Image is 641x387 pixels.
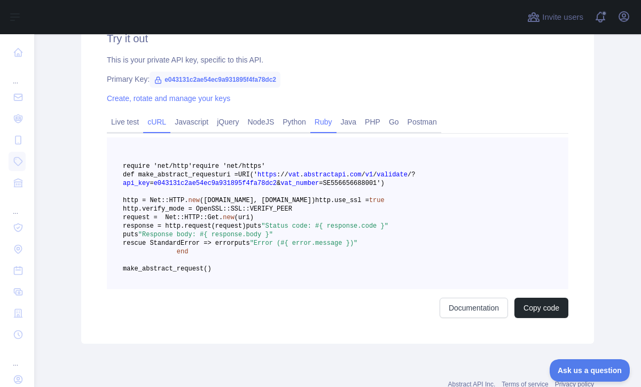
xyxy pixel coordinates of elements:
[238,171,257,179] span: URI('
[377,171,408,179] span: validate
[123,214,207,221] span: request = Net::HTTP::
[200,197,315,204] span: ([DOMAIN_NAME], [DOMAIN_NAME])
[550,359,630,382] iframe: Toggle Customer Support
[192,162,265,170] span: require 'net/https'
[123,265,138,273] span: make
[337,113,361,130] a: Java
[138,265,212,273] span: _abstract_request()
[107,31,568,46] h2: Try it out
[408,171,411,179] span: /
[9,346,26,368] div: ...
[123,231,138,238] span: puts
[107,55,568,65] div: This is your private API key, specific to this API.
[219,214,223,221] span: .
[234,214,254,221] span: (uri)
[188,197,200,204] span: new
[170,113,213,130] a: Javascript
[542,11,583,24] span: Invite users
[369,197,385,204] span: true
[123,205,292,213] span: http.verify_mode = OpenSSL::SSL::VERIFY_PEER
[277,171,280,179] span: :
[123,222,246,230] span: response = http.request(request)
[403,113,441,130] a: Postman
[284,171,288,179] span: /
[150,180,153,187] span: =
[234,239,250,247] span: puts
[373,171,377,179] span: /
[362,171,365,179] span: /
[514,298,568,318] button: Copy code
[261,222,388,230] span: "Status code: #{ response.code }"
[213,113,243,130] a: jQuery
[246,222,261,230] span: puts
[9,64,26,86] div: ...
[107,113,143,130] a: Live test
[280,180,319,187] span: vat_number
[123,197,169,204] span: http = Net::
[350,171,362,179] span: com
[310,113,337,130] a: Ruby
[219,171,238,179] span: uri =
[300,171,303,179] span: .
[319,180,384,187] span: =SE556656688001')
[123,239,234,247] span: rescue StandardError => error
[123,171,219,179] span: def make_abstract_request
[280,171,284,179] span: /
[288,171,300,179] span: vat
[250,239,358,247] span: "Error (#{ error.message })"
[107,74,568,84] div: Primary Key:
[184,197,188,204] span: .
[143,113,170,130] a: cURL
[223,214,234,221] span: new
[243,113,278,130] a: NodeJS
[107,94,230,103] a: Create, rotate and manage your keys
[257,171,277,179] span: https
[207,214,219,221] span: Get
[150,72,280,88] span: e043131c2ae54ec9a931895f4fa78dc2
[385,113,403,130] a: Go
[361,113,385,130] a: PHP
[123,180,150,187] span: api_key
[9,195,26,216] div: ...
[315,197,369,204] span: http.use_ssl =
[525,9,585,26] button: Invite users
[123,162,192,170] span: require 'net/http'
[177,248,189,256] span: end
[346,171,350,179] span: .
[138,231,273,238] span: "Response body: #{ response.body }"
[304,171,346,179] span: abstractapi
[411,171,415,179] span: ?
[154,180,277,187] span: e043131c2ae54ec9a931895f4fa78dc2
[440,298,508,318] a: Documentation
[169,197,184,204] span: HTTP
[277,180,280,187] span: &
[365,171,373,179] span: v1
[278,113,310,130] a: Python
